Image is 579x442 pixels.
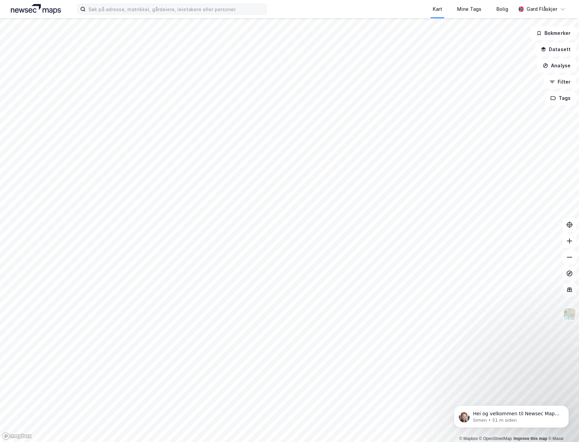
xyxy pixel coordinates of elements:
[2,432,32,440] a: Mapbox homepage
[527,5,557,13] div: Gard Flåskjer
[531,26,576,40] button: Bokmerker
[11,4,61,14] img: logo.a4113a55bc3d86da70a041830d287a7e.svg
[444,391,579,439] iframe: Intercom notifications melding
[479,436,512,441] a: OpenStreetMap
[537,59,576,72] button: Analyse
[514,436,547,441] a: Improve this map
[433,5,442,13] div: Kart
[544,75,576,89] button: Filter
[535,43,576,56] button: Datasett
[496,5,508,13] div: Bolig
[545,91,576,105] button: Tags
[563,308,576,321] img: Z
[457,5,481,13] div: Mine Tags
[459,436,478,441] a: Mapbox
[86,4,266,14] input: Søk på adresse, matrikkel, gårdeiere, leietakere eller personer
